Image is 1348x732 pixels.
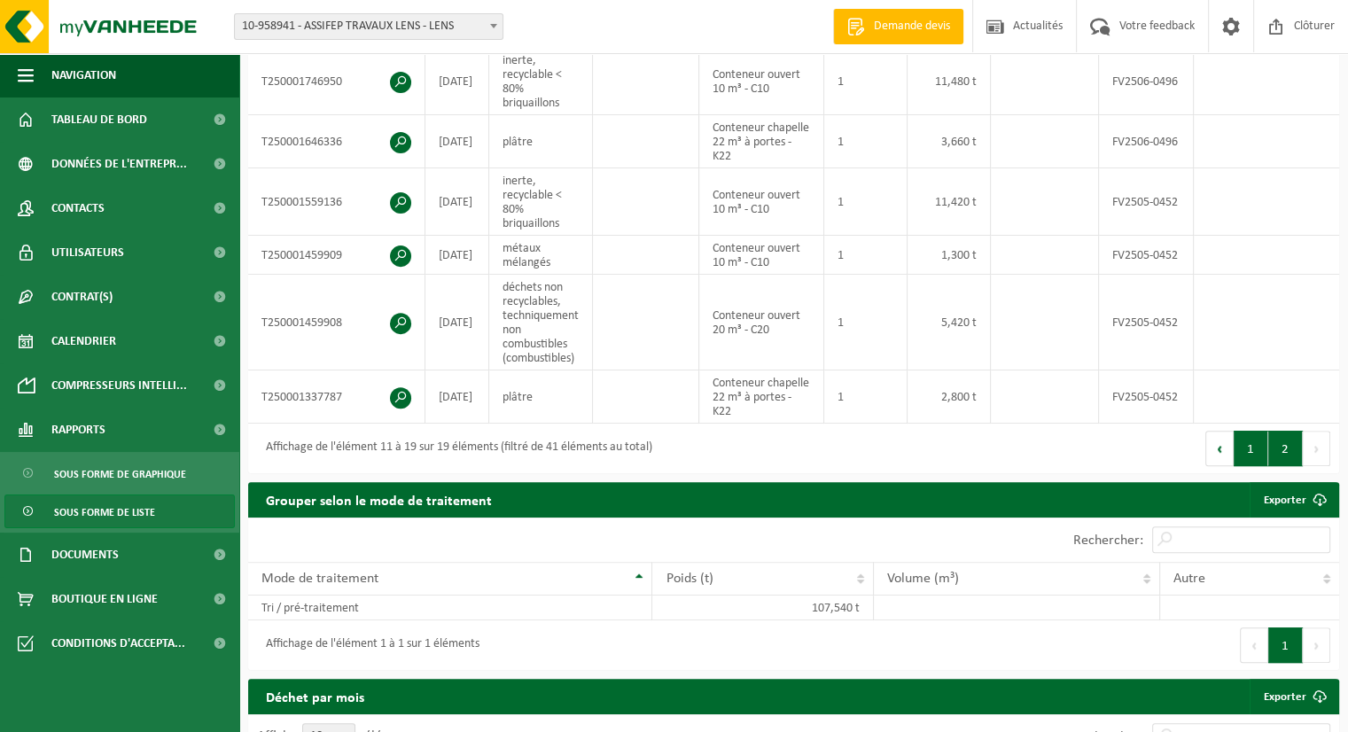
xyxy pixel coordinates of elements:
button: Next [1303,431,1330,466]
a: Sous forme de graphique [4,456,235,490]
td: [DATE] [425,275,489,370]
span: Conditions d'accepta... [51,621,185,666]
span: Documents [51,533,119,577]
td: FV2506-0496 [1099,48,1194,115]
button: Previous [1240,627,1268,663]
td: 1 [824,48,908,115]
span: Rapports [51,408,105,452]
td: FV2505-0452 [1099,275,1194,370]
span: Boutique en ligne [51,577,158,621]
td: Conteneur ouvert 10 m³ - C10 [699,236,824,275]
h2: Grouper selon le mode de traitement [248,482,510,517]
span: Mode de traitement [261,572,378,586]
span: Tableau de bord [51,97,147,142]
td: Conteneur chapelle 22 m³ à portes - K22 [699,115,824,168]
td: T250001337787 [248,370,425,424]
td: 3,660 t [908,115,991,168]
td: FV2505-0452 [1099,370,1194,424]
span: 10-958941 - ASSIFEP TRAVAUX LENS - LENS [234,13,503,40]
td: plâtre [489,370,593,424]
td: Conteneur ouvert 20 m³ - C20 [699,275,824,370]
td: [DATE] [425,236,489,275]
span: Contacts [51,186,105,230]
td: 1 [824,168,908,236]
td: Conteneur chapelle 22 m³ à portes - K22 [699,370,824,424]
td: inerte, recyclable < 80% briquaillons [489,168,593,236]
td: 107,540 t [652,596,873,620]
td: T250001459909 [248,236,425,275]
td: 1,300 t [908,236,991,275]
td: [DATE] [425,115,489,168]
td: T250001559136 [248,168,425,236]
td: FV2505-0452 [1099,168,1194,236]
td: T250001459908 [248,275,425,370]
span: Autre [1173,572,1205,586]
label: Rechercher: [1073,533,1143,548]
h2: Déchet par mois [248,679,382,713]
td: Tri / pré-traitement [248,596,652,620]
a: Exporter [1250,482,1337,518]
span: Poids (t) [666,572,713,586]
span: Données de l'entrepr... [51,142,187,186]
td: T250001746950 [248,48,425,115]
button: 2 [1268,431,1303,466]
td: Conteneur ouvert 10 m³ - C10 [699,48,824,115]
td: 1 [824,275,908,370]
span: Sous forme de liste [54,495,155,529]
td: métaux mélangés [489,236,593,275]
td: 5,420 t [908,275,991,370]
button: 1 [1234,431,1268,466]
td: FV2505-0452 [1099,236,1194,275]
button: Next [1303,627,1330,663]
td: plâtre [489,115,593,168]
td: FV2506-0496 [1099,115,1194,168]
div: Affichage de l'élément 1 à 1 sur 1 éléments [257,629,479,661]
td: T250001646336 [248,115,425,168]
td: [DATE] [425,168,489,236]
td: 11,480 t [908,48,991,115]
td: Conteneur ouvert 10 m³ - C10 [699,168,824,236]
button: 1 [1268,627,1303,663]
span: 10-958941 - ASSIFEP TRAVAUX LENS - LENS [235,14,503,39]
span: Demande devis [869,18,955,35]
span: Sous forme de graphique [54,457,186,491]
td: 1 [824,115,908,168]
span: Contrat(s) [51,275,113,319]
td: 1 [824,236,908,275]
div: Affichage de l'élément 11 à 19 sur 19 éléments (filtré de 41 éléments au total) [257,432,652,464]
a: Sous forme de liste [4,494,235,528]
td: [DATE] [425,48,489,115]
td: déchets non recyclables, techniquement non combustibles (combustibles) [489,275,593,370]
button: Previous [1205,431,1234,466]
td: 11,420 t [908,168,991,236]
span: Calendrier [51,319,116,363]
span: Utilisateurs [51,230,124,275]
a: Exporter [1250,679,1337,714]
td: [DATE] [425,370,489,424]
td: inerte, recyclable < 80% briquaillons [489,48,593,115]
span: Compresseurs intelli... [51,363,187,408]
td: 1 [824,370,908,424]
a: Demande devis [833,9,963,44]
span: Volume (m³) [887,572,959,586]
span: Navigation [51,53,116,97]
td: 2,800 t [908,370,991,424]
